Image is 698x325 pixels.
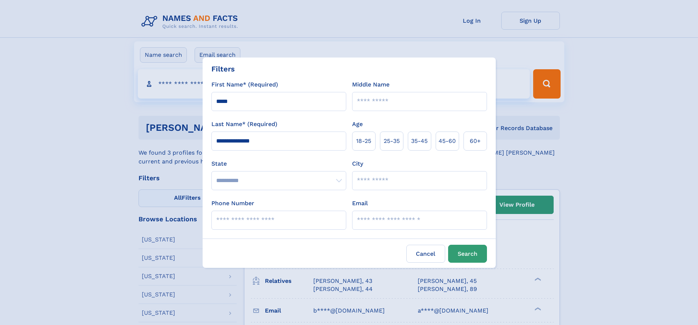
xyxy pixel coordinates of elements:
[211,63,235,74] div: Filters
[352,159,363,168] label: City
[448,245,487,263] button: Search
[384,137,400,145] span: 25‑35
[211,120,277,129] label: Last Name* (Required)
[352,120,363,129] label: Age
[470,137,481,145] span: 60+
[211,199,254,208] label: Phone Number
[211,80,278,89] label: First Name* (Required)
[439,137,456,145] span: 45‑60
[411,137,428,145] span: 35‑45
[352,80,389,89] label: Middle Name
[352,199,368,208] label: Email
[406,245,445,263] label: Cancel
[356,137,371,145] span: 18‑25
[211,159,346,168] label: State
